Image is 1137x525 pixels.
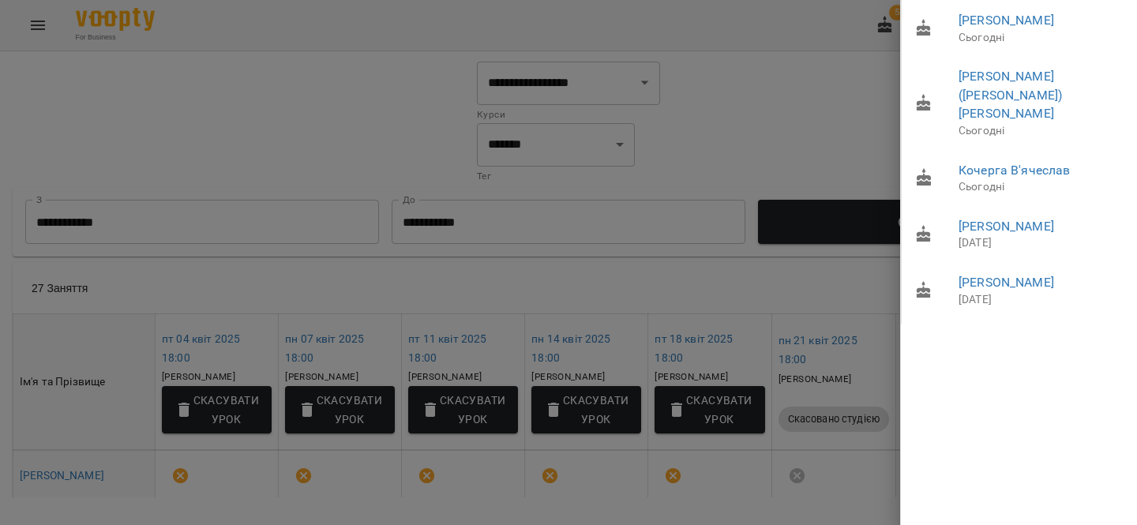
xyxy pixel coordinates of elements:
[959,30,1125,46] p: Сьогодні
[959,219,1054,234] a: [PERSON_NAME]
[959,235,1125,251] p: [DATE]
[959,13,1054,28] a: [PERSON_NAME]
[959,292,1125,308] p: [DATE]
[959,163,1071,178] a: Кочерга В'ячеслав
[959,69,1062,121] a: [PERSON_NAME]([PERSON_NAME]) [PERSON_NAME]
[959,123,1125,139] p: Сьогодні
[959,179,1125,195] p: Сьогодні
[959,275,1054,290] a: [PERSON_NAME]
